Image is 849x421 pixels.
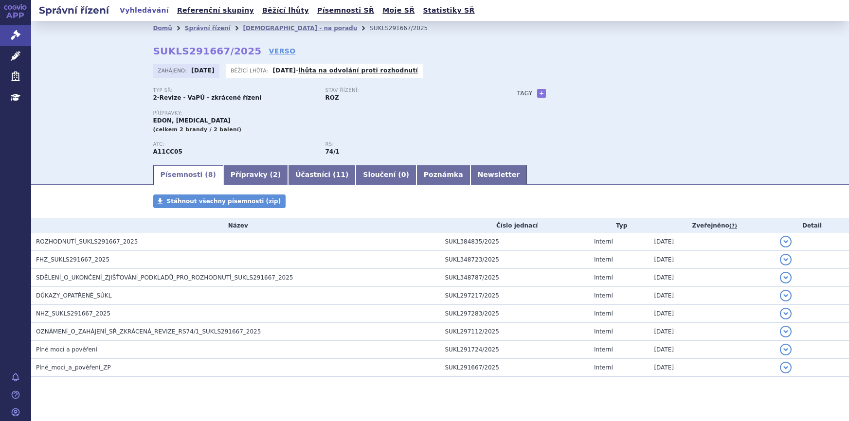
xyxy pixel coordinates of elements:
span: OZNÁMENÍ_O_ZAHÁJENÍ_SŘ_ZKRÁCENÁ_REVIZE_RS74/1_SUKLS291667_2025 [36,328,261,335]
td: SUKL291667/2025 [440,359,589,377]
span: Interní [594,292,613,299]
span: Interní [594,274,613,281]
strong: ROZ [325,94,339,101]
span: DŮKAZY_OPATŘENÉ_SÚKL [36,292,111,299]
span: Plné_moci_a_pověření_ZP [36,364,111,371]
a: + [537,89,546,98]
a: [DEMOGRAPHIC_DATA] - na poradu [243,25,357,32]
a: Účastníci (11) [288,165,356,185]
a: Newsletter [470,165,527,185]
button: detail [780,344,792,355]
span: Zahájeno: [158,67,189,74]
p: Přípravky: [153,110,498,116]
td: [DATE] [649,233,775,251]
a: VERSO [269,46,295,56]
a: Přípravky (2) [223,165,288,185]
th: Typ [589,218,649,233]
span: Interní [594,256,613,263]
span: NHZ_SUKLS291667_2025 [36,310,110,317]
button: detail [780,308,792,319]
button: detail [780,290,792,301]
a: Písemnosti (8) [153,165,223,185]
button: detail [780,362,792,373]
td: SUKL348787/2025 [440,269,589,287]
span: (celkem 2 brandy / 2 balení) [153,126,242,133]
td: SUKL297283/2025 [440,305,589,323]
p: - [272,67,418,74]
p: Typ SŘ: [153,88,316,93]
td: SUKL291724/2025 [440,341,589,359]
a: Domů [153,25,172,32]
strong: [DATE] [191,67,215,74]
strong: SUKLS291667/2025 [153,45,262,57]
a: Referenční skupiny [174,4,257,17]
span: Interní [594,364,613,371]
span: Interní [594,328,613,335]
a: lhůta na odvolání proti rozhodnutí [298,67,418,74]
button: detail [780,254,792,265]
th: Název [31,218,440,233]
p: ATC: [153,141,316,147]
span: FHZ_SUKLS291667_2025 [36,256,109,263]
button: detail [780,272,792,283]
button: detail [780,236,792,247]
span: 8 [208,171,213,178]
span: EDON, [MEDICAL_DATA] [153,117,231,124]
span: Interní [594,238,613,245]
td: SUKL384835/2025 [440,233,589,251]
span: Běžící lhůta: [231,67,270,74]
abbr: (?) [729,223,737,229]
td: SUKL297112/2025 [440,323,589,341]
a: Správní řízení [185,25,231,32]
strong: CHOLEKALCIFEROL [153,148,182,155]
span: Interní [594,346,613,353]
span: 2 [273,171,278,178]
span: SDĚLENÍ_O_UKONČENÍ_ZJIŠŤOVÁNÍ_PODKLADŮ_PRO_ROZHODNUTÍ_SUKLS291667_2025 [36,274,293,281]
a: Písemnosti SŘ [314,4,377,17]
th: Číslo jednací [440,218,589,233]
td: [DATE] [649,269,775,287]
p: Stav řízení: [325,88,488,93]
h3: Tagy [517,88,533,99]
a: Poznámka [416,165,470,185]
strong: léčiva k terapii a profylaxi osteoporózy, vitamin D, p.o. [325,148,340,155]
th: Zveřejněno [649,218,775,233]
a: Moje SŘ [379,4,417,17]
th: Detail [775,218,849,233]
span: Plné moci a pověření [36,346,97,353]
a: Statistiky SŘ [420,4,477,17]
td: [DATE] [649,323,775,341]
td: [DATE] [649,341,775,359]
a: Vyhledávání [117,4,172,17]
li: SUKLS291667/2025 [370,21,440,35]
a: Stáhnout všechny písemnosti (zip) [153,194,286,208]
span: ROZHODNUTÍ_SUKLS291667_2025 [36,238,138,245]
td: SUKL348723/2025 [440,251,589,269]
td: [DATE] [649,359,775,377]
td: [DATE] [649,287,775,305]
h2: Správní řízení [31,3,117,17]
a: Běžící lhůty [259,4,312,17]
td: SUKL297217/2025 [440,287,589,305]
td: [DATE] [649,305,775,323]
span: 0 [401,171,406,178]
td: [DATE] [649,251,775,269]
strong: 2-Revize - VaPÚ - zkrácené řízení [153,94,262,101]
a: Sloučení (0) [356,165,416,185]
strong: [DATE] [272,67,296,74]
span: Interní [594,310,613,317]
p: RS: [325,141,488,147]
button: detail [780,326,792,337]
span: Stáhnout všechny písemnosti (zip) [167,198,281,205]
span: 11 [336,171,345,178]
